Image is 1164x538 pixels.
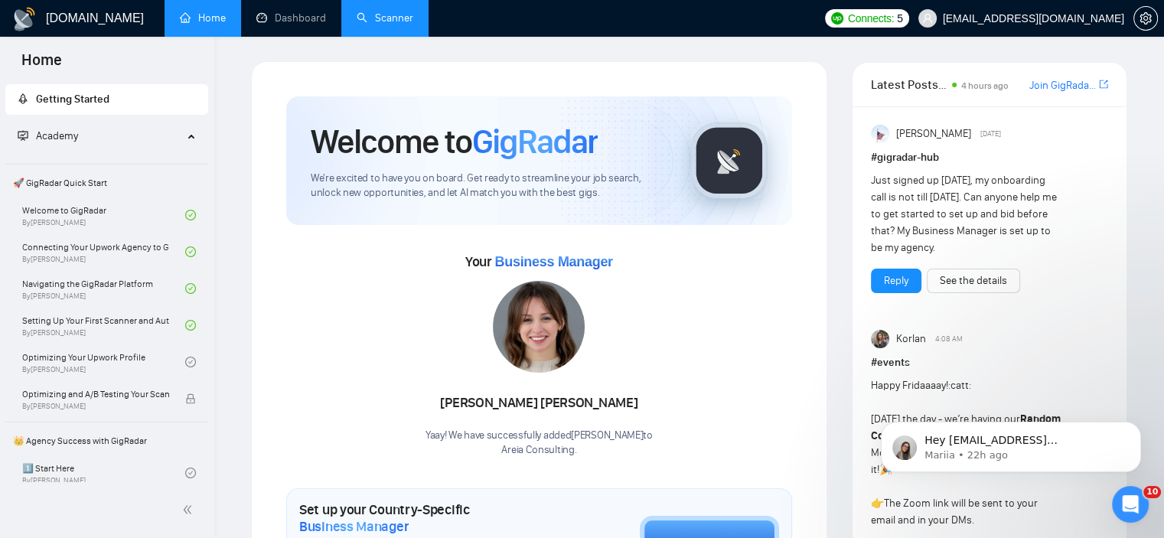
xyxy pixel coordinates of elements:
img: 1717012279191-83.jpg [493,281,585,373]
span: Your [465,253,613,270]
a: Welcome to GigRadarBy[PERSON_NAME] [22,198,185,232]
span: Getting Started [36,93,109,106]
span: check-circle [185,320,196,331]
a: searchScanner [357,11,413,24]
span: 10 [1143,486,1161,498]
li: Getting Started [5,84,208,115]
a: 1️⃣ Start HereBy[PERSON_NAME] [22,456,185,490]
div: Just signed up [DATE], my onboarding call is not till [DATE]. Can anyone help me to get started t... [871,172,1061,256]
img: gigradar-logo.png [691,122,768,199]
span: We're excited to have you on board. Get ready to streamline your job search, unlock new opportuni... [311,171,667,201]
img: Anisuzzaman Khan [871,125,889,143]
span: [DATE] [980,127,1001,141]
button: See the details [927,269,1020,293]
span: [PERSON_NAME] [895,126,970,142]
span: export [1099,78,1108,90]
a: Optimizing Your Upwork ProfileBy[PERSON_NAME] [22,345,185,379]
iframe: Intercom live chat [1112,486,1149,523]
a: Navigating the GigRadar PlatformBy[PERSON_NAME] [22,272,185,305]
h1: # events [871,354,1108,371]
span: Academy [36,129,78,142]
span: check-circle [185,210,196,220]
span: GigRadar [472,121,598,162]
span: lock [185,393,196,404]
span: Business Manager [494,254,612,269]
span: check-circle [185,283,196,294]
span: double-left [182,502,197,517]
span: Business Manager [299,518,409,535]
h1: # gigradar-hub [871,149,1108,166]
span: Optimizing and A/B Testing Your Scanner for Better Results [22,386,169,402]
span: By [PERSON_NAME] [22,402,169,411]
span: 🚀 GigRadar Quick Start [7,168,207,198]
a: Reply [884,272,908,289]
span: setting [1134,12,1157,24]
span: check-circle [185,468,196,478]
a: Join GigRadar Slack Community [1029,77,1096,94]
h1: Set up your Country-Specific [299,501,563,535]
p: Areia Consulting . [425,443,653,458]
h1: Welcome to [311,121,598,162]
span: check-circle [185,246,196,257]
iframe: Intercom notifications message [858,390,1164,497]
span: Korlan [895,331,925,347]
span: user [922,13,933,24]
img: Korlan [871,330,889,348]
a: Setting Up Your First Scanner and Auto-BidderBy[PERSON_NAME] [22,308,185,342]
div: Yaay! We have successfully added [PERSON_NAME] to [425,429,653,458]
a: Connecting Your Upwork Agency to GigRadarBy[PERSON_NAME] [22,235,185,269]
span: 4:08 AM [935,332,963,346]
button: Reply [871,269,921,293]
span: 👉 [871,497,884,510]
span: 4 hours ago [961,80,1009,91]
a: export [1099,77,1108,92]
span: Connects: [848,10,894,27]
span: 👑 Agency Success with GigRadar [7,426,207,456]
a: See the details [940,272,1007,289]
span: fund-projection-screen [18,130,28,141]
a: homeHome [180,11,226,24]
a: dashboardDashboard [256,11,326,24]
span: Academy [18,129,78,142]
div: [PERSON_NAME] [PERSON_NAME] [425,390,653,416]
button: setting [1133,6,1158,31]
span: Home [9,49,74,81]
img: upwork-logo.png [831,12,843,24]
span: rocket [18,93,28,104]
img: logo [12,7,37,31]
span: Latest Posts from the GigRadar Community [871,75,947,94]
span: check-circle [185,357,196,367]
span: 5 [897,10,903,27]
a: setting [1133,12,1158,24]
